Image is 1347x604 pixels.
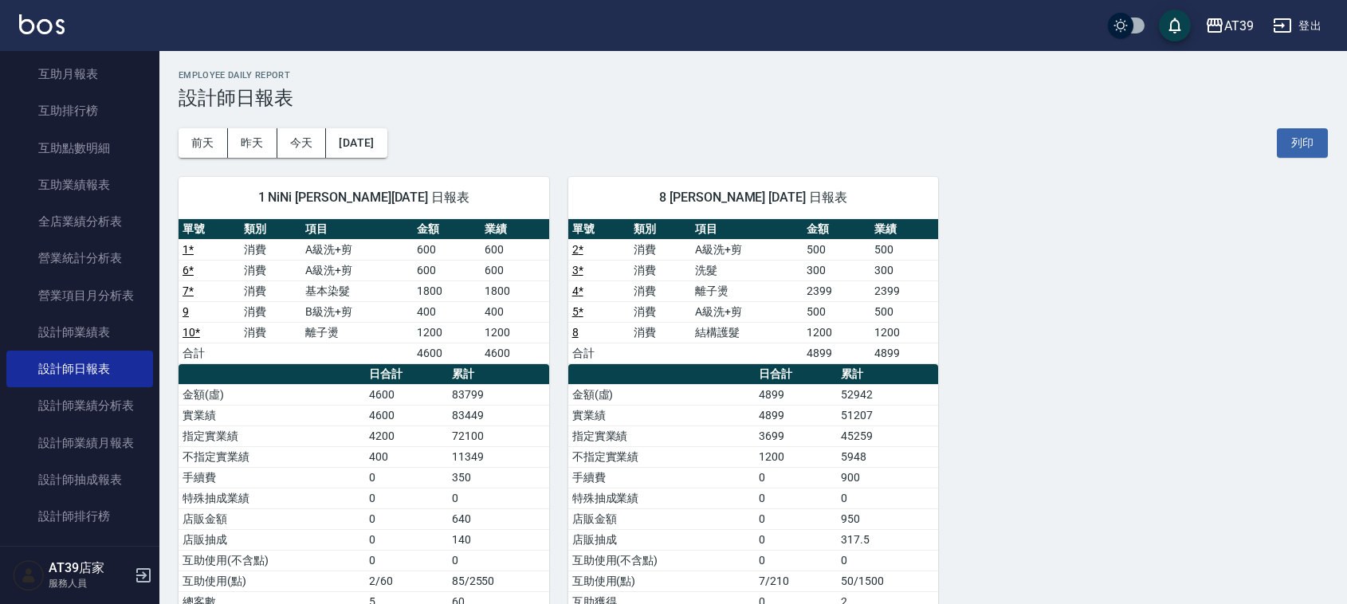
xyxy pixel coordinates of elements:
a: 設計師業績分析表 [6,387,153,424]
td: 500 [870,239,938,260]
td: 7/210 [755,571,837,591]
td: 600 [481,260,548,280]
td: 1200 [803,322,870,343]
td: 店販金額 [568,508,755,529]
td: B級洗+剪 [301,301,413,322]
td: 52942 [837,384,938,405]
td: 4200 [365,426,447,446]
td: 互助使用(不含點) [179,550,365,571]
td: A級洗+剪 [301,260,413,280]
td: 店販抽成 [179,529,365,550]
a: 互助點數明細 [6,130,153,167]
td: 0 [755,467,837,488]
th: 單號 [568,219,630,240]
td: 不指定實業績 [179,446,365,467]
td: 11349 [448,446,549,467]
td: 0 [755,529,837,550]
td: 4899 [870,343,938,363]
th: 金額 [803,219,870,240]
button: save [1159,10,1191,41]
td: 洗髮 [691,260,803,280]
td: 消費 [630,280,691,301]
td: 1200 [413,322,481,343]
table: a dense table [568,219,939,364]
td: 0 [448,488,549,508]
td: 2399 [870,280,938,301]
span: 8 [PERSON_NAME] [DATE] 日報表 [587,190,920,206]
td: 600 [413,239,481,260]
td: 1200 [870,322,938,343]
button: 前天 [179,128,228,158]
td: 350 [448,467,549,488]
td: 400 [481,301,548,322]
td: 5948 [837,446,938,467]
td: 消費 [240,260,301,280]
td: 互助使用(點) [568,571,755,591]
td: 消費 [630,239,691,260]
td: 0 [755,488,837,508]
a: 營業統計分析表 [6,240,153,277]
td: 0 [365,508,447,529]
th: 日合計 [755,364,837,385]
th: 金額 [413,219,481,240]
td: 300 [803,260,870,280]
td: 離子燙 [301,322,413,343]
td: 2399 [803,280,870,301]
button: 昨天 [228,128,277,158]
th: 單號 [179,219,240,240]
td: 離子燙 [691,280,803,301]
td: 500 [803,301,870,322]
td: 83449 [448,405,549,426]
th: 業績 [870,219,938,240]
th: 類別 [630,219,691,240]
td: 400 [365,446,447,467]
td: 1200 [755,446,837,467]
td: 手續費 [568,467,755,488]
a: 互助排行榜 [6,92,153,129]
td: 0 [365,550,447,571]
td: 指定實業績 [179,426,365,446]
td: 4600 [365,405,447,426]
td: 消費 [240,239,301,260]
th: 類別 [240,219,301,240]
td: 4600 [481,343,548,363]
a: 設計師排行榜 [6,498,153,535]
td: 600 [413,260,481,280]
img: Person [13,559,45,591]
td: 0 [837,488,938,508]
td: 消費 [630,322,691,343]
td: 2/60 [365,571,447,591]
img: Logo [19,14,65,34]
td: 85/2550 [448,571,549,591]
td: A級洗+剪 [691,301,803,322]
td: 140 [448,529,549,550]
td: 72100 [448,426,549,446]
td: 950 [837,508,938,529]
td: A級洗+剪 [691,239,803,260]
td: 0 [365,467,447,488]
td: 640 [448,508,549,529]
th: 累計 [448,364,549,385]
td: 4899 [803,343,870,363]
td: 50/1500 [837,571,938,591]
td: 指定實業績 [568,426,755,446]
td: 300 [870,260,938,280]
td: 1200 [481,322,548,343]
a: 設計師業績表 [6,314,153,351]
td: 實業績 [568,405,755,426]
td: 83799 [448,384,549,405]
th: 累計 [837,364,938,385]
h2: Employee Daily Report [179,70,1328,80]
td: 4899 [755,384,837,405]
div: AT39 [1224,16,1254,36]
th: 日合計 [365,364,447,385]
td: 特殊抽成業績 [179,488,365,508]
td: 400 [413,301,481,322]
td: 1800 [413,280,481,301]
td: 4899 [755,405,837,426]
td: 500 [870,301,938,322]
td: 特殊抽成業績 [568,488,755,508]
td: 0 [755,508,837,529]
td: 0 [365,488,447,508]
td: 0 [837,550,938,571]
